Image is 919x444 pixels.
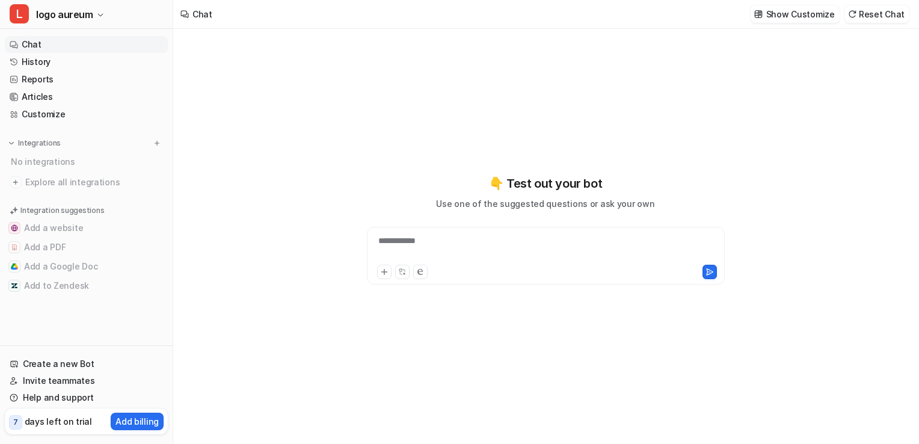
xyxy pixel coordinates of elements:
img: Add a Google Doc [11,263,18,270]
img: Add to Zendesk [11,282,18,289]
span: Explore all integrations [25,173,163,192]
button: Add a websiteAdd a website [5,218,168,238]
a: Chat [5,36,168,53]
p: 👇 Test out your bot [489,174,602,193]
button: Integrations [5,137,64,149]
a: Customize [5,106,168,123]
img: reset [848,10,856,19]
button: Add a Google DocAdd a Google Doc [5,257,168,276]
img: customize [754,10,763,19]
a: Reports [5,71,168,88]
button: Show Customize [751,5,840,23]
p: Show Customize [766,8,835,20]
img: menu_add.svg [153,139,161,147]
button: Reset Chat [844,5,909,23]
a: Help and support [5,389,168,406]
span: logo aureum [36,6,93,23]
img: Add a PDF [11,244,18,251]
a: Explore all integrations [5,174,168,191]
button: Add a PDFAdd a PDF [5,238,168,257]
div: Chat [192,8,212,20]
p: Use one of the suggested questions or ask your own [436,197,654,210]
p: Add billing [115,415,159,428]
p: 7 [13,417,18,428]
p: Integration suggestions [20,205,104,216]
img: expand menu [7,139,16,147]
a: Create a new Bot [5,356,168,372]
a: Invite teammates [5,372,168,389]
div: No integrations [7,152,168,171]
span: L [10,4,29,23]
button: Add to ZendeskAdd to Zendesk [5,276,168,295]
img: Add a website [11,224,18,232]
button: Add billing [111,413,164,430]
p: Integrations [18,138,61,148]
img: explore all integrations [10,176,22,188]
p: days left on trial [25,415,92,428]
a: History [5,54,168,70]
a: Articles [5,88,168,105]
